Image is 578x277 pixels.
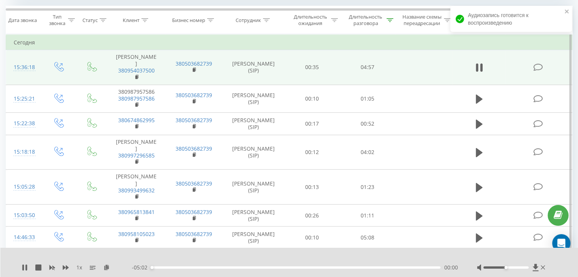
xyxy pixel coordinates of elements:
[14,91,34,106] div: 15:25:21
[340,227,395,249] td: 05:08
[6,35,572,50] td: Сегодня
[402,14,442,27] div: Название схемы переадресации
[223,113,285,135] td: [PERSON_NAME] (SIP)
[285,50,340,85] td: 00:35
[340,135,395,170] td: 04:02
[176,116,212,124] a: 380503682739
[223,205,285,227] td: [PERSON_NAME] (SIP)
[76,264,82,271] span: 1 x
[118,208,155,216] a: 380965813841
[504,266,507,269] div: Accessibility label
[82,17,98,24] div: Статус
[14,145,34,159] div: 15:18:18
[118,230,155,238] a: 380958105023
[14,230,34,245] div: 14:46:33
[48,14,66,27] div: Тип звонка
[223,85,285,113] td: [PERSON_NAME] (SIP)
[118,95,155,102] a: 380987957586
[14,60,34,75] div: 15:36:18
[552,234,570,252] div: Open Intercom Messenger
[340,85,395,113] td: 01:05
[340,205,395,227] td: 01:11
[118,67,155,74] a: 380954037500
[223,227,285,249] td: [PERSON_NAME] (SIP)
[108,135,165,170] td: [PERSON_NAME]
[176,145,212,152] a: 380503682739
[118,116,155,124] a: 380674862995
[285,85,340,113] td: 00:10
[223,50,285,85] td: [PERSON_NAME] (SIP)
[172,17,205,24] div: Бизнес номер
[285,227,340,249] td: 00:10
[118,187,155,194] a: 380993499632
[236,17,261,24] div: Сотрудник
[450,6,572,32] div: Аудиозапись готовится к воспроизведению
[285,135,340,170] td: 00:12
[108,170,165,205] td: [PERSON_NAME]
[340,50,395,85] td: 04:57
[176,180,212,187] a: 380503682739
[176,60,212,67] a: 380503682739
[176,230,212,238] a: 380503682739
[347,14,385,27] div: Длительность разговора
[291,14,329,27] div: Длительность ожидания
[8,17,37,24] div: Дата звонка
[14,179,34,194] div: 15:05:28
[176,208,212,216] a: 380503682739
[118,152,155,159] a: 380997296585
[223,170,285,205] td: [PERSON_NAME] (SIP)
[340,170,395,205] td: 01:23
[176,91,212,99] a: 380503682739
[14,116,34,131] div: 15:22:38
[132,264,151,271] span: - 05:02
[285,170,340,205] td: 00:13
[223,135,285,170] td: [PERSON_NAME] (SIP)
[123,17,139,24] div: Клиент
[285,113,340,135] td: 00:17
[564,8,570,16] button: close
[150,266,154,269] div: Accessibility label
[108,85,165,113] td: 380987957586
[108,50,165,85] td: [PERSON_NAME]
[14,208,34,223] div: 15:03:50
[444,264,458,271] span: 00:00
[285,205,340,227] td: 00:26
[340,113,395,135] td: 00:52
